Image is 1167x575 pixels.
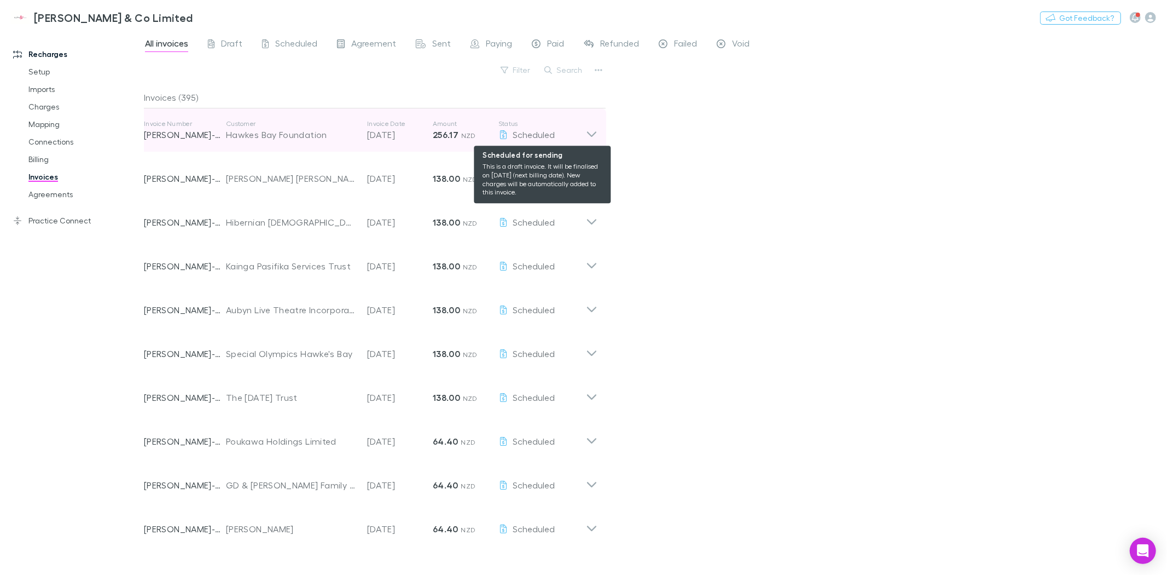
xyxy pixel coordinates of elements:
[367,216,433,229] p: [DATE]
[135,152,606,196] div: [PERSON_NAME]-0106[PERSON_NAME] [PERSON_NAME][DATE]138.00 NZDScheduled
[2,212,151,229] a: Practice Connect
[275,38,317,52] span: Scheduled
[226,391,356,404] div: The [DATE] Trust
[433,348,460,359] strong: 138.00
[498,119,586,128] p: Status
[1040,12,1121,25] button: Got Feedback?
[226,128,356,141] div: Hawkes Bay Foundation
[367,347,433,360] p: [DATE]
[367,303,433,317] p: [DATE]
[461,131,476,140] span: NZD
[135,327,606,371] div: [PERSON_NAME]-0097Special Olympics Hawke's Bay[DATE]138.00 NZDScheduled
[18,63,151,81] a: Setup
[539,64,589,77] button: Search
[433,392,460,403] strong: 138.00
[433,217,460,228] strong: 138.00
[18,81,151,98] a: Imports
[433,480,458,491] strong: 64.40
[135,240,606,284] div: [PERSON_NAME]-0008Kainga Pasifika Services Trust[DATE]138.00 NZDScheduled
[433,261,460,272] strong: 138.00
[144,260,226,273] p: [PERSON_NAME]-0008
[226,216,356,229] div: Hibernian [DEMOGRAPHIC_DATA] Benefit Society Branch 172
[144,119,226,128] p: Invoice Number
[513,217,555,227] span: Scheduled
[463,219,478,227] span: NZD
[135,415,606,459] div: [PERSON_NAME]-0027Poukawa Holdings Limited[DATE]64.40 NZDScheduled
[226,260,356,273] div: Kainga Pasifika Services Trust
[18,116,151,133] a: Mapping
[463,307,478,315] span: NZD
[144,128,226,141] p: [PERSON_NAME]-0095
[1130,538,1156,564] div: Open Intercom Messenger
[463,350,478,359] span: NZD
[145,38,188,52] span: All invoices
[135,284,606,327] div: [PERSON_NAME]-0032Aubyn Live Theatre Incorporated[DATE]138.00 NZDScheduled
[513,436,555,446] span: Scheduled
[226,479,356,492] div: GD & [PERSON_NAME] Family Trust
[513,392,555,403] span: Scheduled
[433,524,458,534] strong: 64.40
[513,129,555,140] span: Scheduled
[144,522,226,536] p: [PERSON_NAME]-0024
[463,263,478,271] span: NZD
[433,119,498,128] p: Amount
[351,38,396,52] span: Agreement
[221,38,242,52] span: Draft
[18,168,151,186] a: Invoices
[367,522,433,536] p: [DATE]
[600,38,639,52] span: Refunded
[433,173,460,184] strong: 138.00
[461,482,475,490] span: NZD
[367,479,433,492] p: [DATE]
[463,394,478,403] span: NZD
[461,438,475,446] span: NZD
[135,108,606,152] div: Invoice Number[PERSON_NAME]-0095CustomerHawkes Bay FoundationInvoice Date[DATE]Amount256.17 NZDSt...
[433,304,460,315] strong: 138.00
[367,128,433,141] p: [DATE]
[226,347,356,360] div: Special Olympics Hawke's Bay
[135,459,606,503] div: [PERSON_NAME]-0078GD & [PERSON_NAME] Family Trust[DATE]64.40 NZDScheduled
[18,186,151,203] a: Agreements
[226,303,356,317] div: Aubyn Live Theatre Incorporated
[144,479,226,492] p: [PERSON_NAME]-0078
[367,391,433,404] p: [DATE]
[513,261,555,271] span: Scheduled
[4,4,200,31] a: [PERSON_NAME] & Co Limited
[461,526,475,534] span: NZD
[513,524,555,534] span: Scheduled
[513,173,555,183] span: Scheduled
[674,38,697,52] span: Failed
[226,435,356,448] div: Poukawa Holdings Limited
[135,196,606,240] div: [PERSON_NAME]-0052Hibernian [DEMOGRAPHIC_DATA] Benefit Society Branch 172[DATE]138.00 NZDScheduled
[433,436,458,447] strong: 64.40
[486,38,512,52] span: Paying
[433,129,458,140] strong: 256.17
[18,133,151,151] a: Connections
[18,98,151,116] a: Charges
[495,64,537,77] button: Filter
[144,303,226,317] p: [PERSON_NAME]-0032
[144,216,226,229] p: [PERSON_NAME]-0052
[135,503,606,547] div: [PERSON_NAME]-0024[PERSON_NAME][DATE]64.40 NZDScheduled
[144,347,226,360] p: [PERSON_NAME]-0097
[432,38,451,52] span: Sent
[513,304,555,315] span: Scheduled
[226,119,356,128] p: Customer
[367,260,433,273] p: [DATE]
[226,172,356,185] div: [PERSON_NAME] [PERSON_NAME]
[732,38,750,52] span: Void
[34,11,193,24] h3: [PERSON_NAME] & Co Limited
[513,348,555,359] span: Scheduled
[513,480,555,490] span: Scheduled
[463,175,478,183] span: NZD
[367,119,433,128] p: Invoice Date
[547,38,564,52] span: Paid
[18,151,151,168] a: Billing
[135,371,606,415] div: [PERSON_NAME]-0054The [DATE] Trust[DATE]138.00 NZDScheduled
[11,11,30,24] img: Epplett & Co Limited's Logo
[144,391,226,404] p: [PERSON_NAME]-0054
[226,522,356,536] div: [PERSON_NAME]
[144,172,226,185] p: [PERSON_NAME]-0106
[367,435,433,448] p: [DATE]
[2,45,151,63] a: Recharges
